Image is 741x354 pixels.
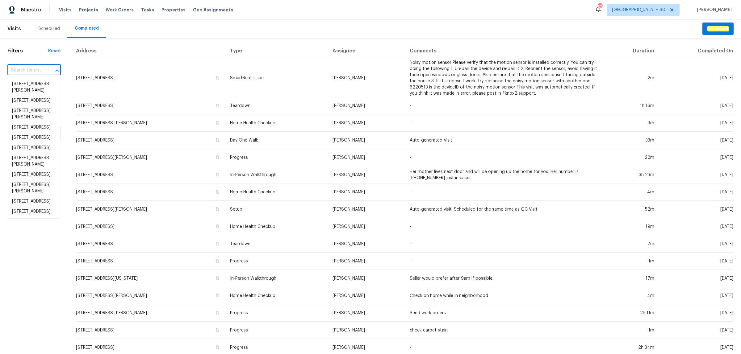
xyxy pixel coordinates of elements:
em: Schedule [707,26,729,31]
span: Tasks [141,8,154,12]
div: Scheduled [38,26,60,32]
button: Copy Address [215,310,220,315]
td: 3h 23m [602,166,659,183]
td: [DATE] [659,59,734,97]
button: Copy Address [215,224,220,229]
td: Home Health Checkup [225,114,328,132]
td: Progress [225,322,328,339]
div: Completed [75,25,99,31]
button: Copy Address [215,189,220,195]
li: [STREET_ADDRESS] [7,217,60,227]
td: [PERSON_NAME] [328,132,405,149]
td: [DATE] [659,97,734,114]
li: [STREET_ADDRESS][PERSON_NAME] [7,153,60,170]
td: SmartRent Issue [225,59,328,97]
th: Assignee [328,43,405,59]
button: Copy Address [215,241,220,246]
li: [STREET_ADDRESS][PERSON_NAME] [7,180,60,196]
td: 1m [602,253,659,270]
td: [PERSON_NAME] [328,270,405,287]
td: [DATE] [659,166,734,183]
td: [PERSON_NAME] [328,322,405,339]
td: [PERSON_NAME] [328,183,405,201]
th: Address [76,43,225,59]
td: 1m [602,322,659,339]
td: [STREET_ADDRESS] [76,253,225,270]
td: Progress [225,149,328,166]
td: [DATE] [659,218,734,235]
td: Auto-generated visit. Scheduled for the same time as QC Visit. [405,201,602,218]
td: Home Health Checkup [225,218,328,235]
td: [PERSON_NAME] [328,304,405,322]
th: Completed On [659,43,734,59]
td: Teardown [225,235,328,253]
span: Maestro [21,7,41,13]
li: [STREET_ADDRESS][PERSON_NAME] [7,79,60,96]
td: Progress [225,304,328,322]
td: [DATE] [659,322,734,339]
li: [STREET_ADDRESS] [7,170,60,180]
td: - [405,114,602,132]
td: [STREET_ADDRESS][PERSON_NAME] [76,114,225,132]
span: Projects [79,7,98,13]
button: Copy Address [215,258,220,264]
td: [PERSON_NAME] [328,59,405,97]
button: Copy Address [215,327,220,333]
td: [PERSON_NAME] [328,114,405,132]
td: check carpet stain [405,322,602,339]
td: [STREET_ADDRESS] [76,59,225,97]
td: [STREET_ADDRESS][PERSON_NAME] [76,201,225,218]
li: [STREET_ADDRESS] [7,96,60,106]
button: Copy Address [215,120,220,126]
td: - [405,183,602,201]
button: Copy Address [215,206,220,212]
td: [STREET_ADDRESS] [76,235,225,253]
td: [STREET_ADDRESS] [76,132,225,149]
td: [DATE] [659,270,734,287]
td: [STREET_ADDRESS] [76,218,225,235]
th: Duration [602,43,659,59]
td: 1h 16m [602,97,659,114]
span: Visits [7,22,21,35]
td: 9m [602,114,659,132]
td: - [405,97,602,114]
td: [DATE] [659,304,734,322]
td: 4m [602,183,659,201]
td: [STREET_ADDRESS] [76,183,225,201]
td: Teardown [225,97,328,114]
td: [PERSON_NAME] [328,97,405,114]
td: Seller would prefer after 9am if possible. [405,270,602,287]
button: Schedule [702,23,734,35]
span: Properties [161,7,186,13]
span: Visits [59,7,72,13]
td: [STREET_ADDRESS] [76,322,225,339]
button: Copy Address [215,154,220,160]
td: 2h 11m [602,304,659,322]
td: [DATE] [659,114,734,132]
li: [STREET_ADDRESS] [7,133,60,143]
td: [PERSON_NAME] [328,149,405,166]
button: Copy Address [215,75,220,80]
td: - [405,235,602,253]
td: [STREET_ADDRESS][PERSON_NAME] [76,287,225,304]
td: [PERSON_NAME] [328,166,405,183]
td: 22m [602,149,659,166]
li: [STREET_ADDRESS] [7,143,60,153]
td: [STREET_ADDRESS][PERSON_NAME] [76,304,225,322]
td: - [405,218,602,235]
td: [DATE] [659,287,734,304]
span: Geo Assignments [193,7,233,13]
button: Copy Address [215,293,220,298]
li: [STREET_ADDRESS] [7,122,60,133]
td: Her mother lives next door and will be opening up the home for you. Her number is [PHONE_NUMBER] ... [405,166,602,183]
td: 33m [602,132,659,149]
td: [PERSON_NAME] [328,287,405,304]
input: Search for an address... [7,66,44,75]
li: [STREET_ADDRESS] [7,196,60,207]
td: In-Person Walkthrough [225,166,328,183]
td: [DATE] [659,132,734,149]
div: Reset [48,48,61,54]
td: 19m [602,218,659,235]
td: Send work orders [405,304,602,322]
td: [DATE] [659,235,734,253]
